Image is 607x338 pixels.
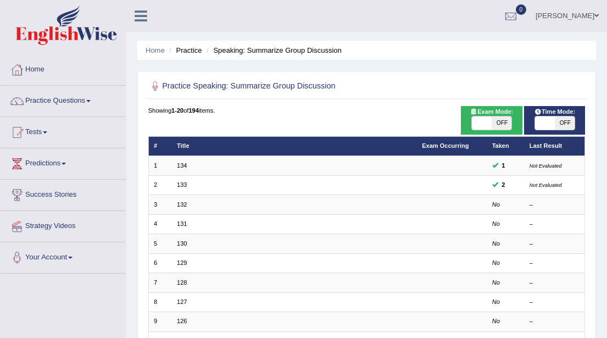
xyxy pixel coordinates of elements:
h2: Practice Speaking: Summarize Group Discussion [148,79,419,93]
td: 6 [148,253,172,273]
a: Strategy Videos [1,211,126,239]
a: Practice Questions [1,86,126,113]
span: You can still take this question [498,180,509,190]
em: No [492,259,500,266]
li: Speaking: Summarize Group Discussion [204,45,342,56]
a: 130 [177,240,187,247]
em: No [492,201,500,208]
a: 131 [177,220,187,227]
a: 129 [177,259,187,266]
a: 126 [177,318,187,324]
div: – [530,220,580,229]
div: – [530,259,580,268]
th: Last Result [524,136,585,156]
div: Show exams occurring in exams [461,106,522,135]
td: 7 [148,273,172,292]
td: 5 [148,234,172,253]
em: No [492,298,500,305]
td: 8 [148,292,172,312]
a: 128 [177,279,187,286]
span: OFF [555,117,575,130]
span: OFF [492,117,511,130]
td: 3 [148,195,172,214]
b: 1-20 [171,107,183,114]
a: Success Stories [1,180,126,207]
a: Your Account [1,242,126,270]
a: Exam Occurring [422,142,469,149]
th: # [148,136,172,156]
div: – [530,298,580,307]
a: Tests [1,117,126,145]
span: Exam Mode: [466,107,517,117]
a: Home [1,54,126,82]
div: – [530,201,580,209]
div: – [530,317,580,326]
a: 134 [177,162,187,169]
div: – [530,279,580,287]
a: 133 [177,181,187,188]
div: – [530,240,580,248]
small: Not Evaluated [530,182,562,188]
small: Not Evaluated [530,163,562,169]
th: Title [172,136,417,156]
a: Predictions [1,148,126,176]
td: 2 [148,175,172,195]
div: Showing of items. [148,106,586,115]
span: You can still take this question [498,161,509,171]
span: Time Mode: [531,107,579,117]
span: 0 [516,4,527,15]
em: No [492,318,500,324]
em: No [492,240,500,247]
td: 9 [148,312,172,331]
em: No [492,220,500,227]
td: 1 [148,156,172,175]
a: Home [146,46,165,54]
b: 194 [188,107,198,114]
a: 127 [177,298,187,305]
em: No [492,279,500,286]
td: 4 [148,214,172,234]
a: 132 [177,201,187,208]
li: Practice [166,45,202,56]
th: Taken [487,136,524,156]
